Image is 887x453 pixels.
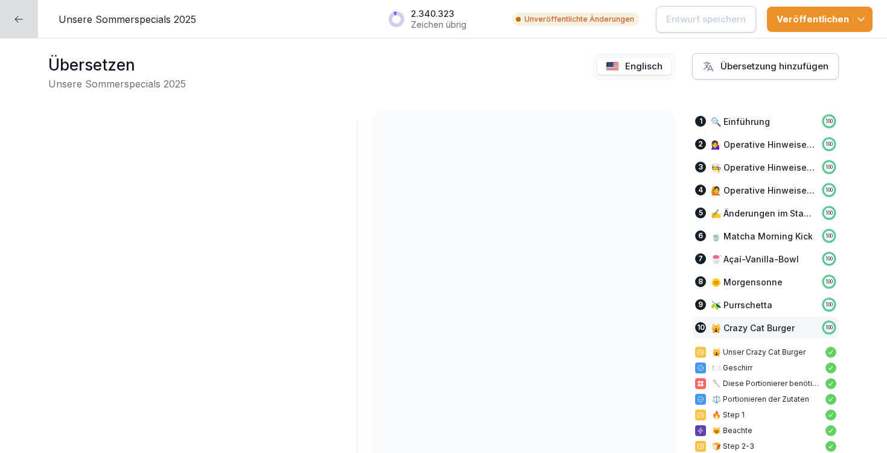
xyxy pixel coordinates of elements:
p: 100 [825,141,833,148]
button: 2.340.323Zeichen übrig [382,4,501,34]
div: 6 [695,230,706,241]
p: 🧑‍🍳 Operative Hinweise Küche [711,161,816,174]
p: 🍵 Matcha Morning Kick [711,230,813,242]
p: 100 [825,163,833,171]
p: 🍧 Açaí-Vanilla-Bowl [711,253,799,265]
div: 2 [695,139,706,150]
div: 7 [695,253,706,264]
p: 2.340.323 [411,8,466,19]
p: Zeichen übrig [411,19,466,30]
h1: Übersetzen [48,53,186,77]
p: 100 [825,186,833,194]
p: 100 [825,209,833,217]
p: 🙋 Operative Hinweise Theke [711,184,816,197]
h2: Unsere Sommerspecials 2025 [48,77,186,91]
div: 9 [695,299,706,310]
p: 100 [825,278,833,285]
div: 3 [695,162,706,173]
p: 100 [825,255,833,262]
div: Übersetzung hinzufügen [702,60,828,73]
p: 😺 Beachte [712,425,819,436]
p: 🍽️ Geschirr [712,363,819,373]
img: us.svg [606,62,619,71]
p: 100 [825,232,833,239]
p: 🔍 Einführung [711,115,770,128]
p: 100 [825,118,833,125]
p: 💁‍♀️ Operative Hinweise Service [711,138,816,151]
p: Entwurf speichern [666,13,746,26]
button: Entwurf speichern [656,6,756,33]
div: 10 [695,322,706,333]
p: 🙀 Crazy Cat Burger [711,322,795,334]
div: 1 [695,116,706,127]
button: Veröffentlichen [767,7,873,32]
p: Englisch [625,60,663,74]
p: 🍞 Step 2-3 [712,441,819,452]
p: 100 [825,324,833,331]
p: Unsere Sommerspecials 2025 [59,12,196,27]
p: ✍️ Änderungen im Standard Sortiment [711,207,816,220]
p: 🥄 Diese Portionierer benötigst Du: [712,378,819,389]
div: Veröffentlichen [777,13,863,26]
p: 🙀 Unser Crazy Cat Burger [712,347,819,358]
p: 🔥 Step 1 [712,410,819,420]
p: 🫒 Purrschetta [711,299,772,311]
div: 5 [695,207,706,218]
p: 100 [825,301,833,308]
p: ⚖️ Portionieren der Zutaten [712,394,819,405]
button: Übersetzung hinzufügen [692,53,839,80]
p: 🌞 Morgensonne [711,276,783,288]
div: 4 [695,185,706,195]
p: Unveröffentlichte Änderungen [524,14,634,25]
div: 8 [695,276,706,287]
